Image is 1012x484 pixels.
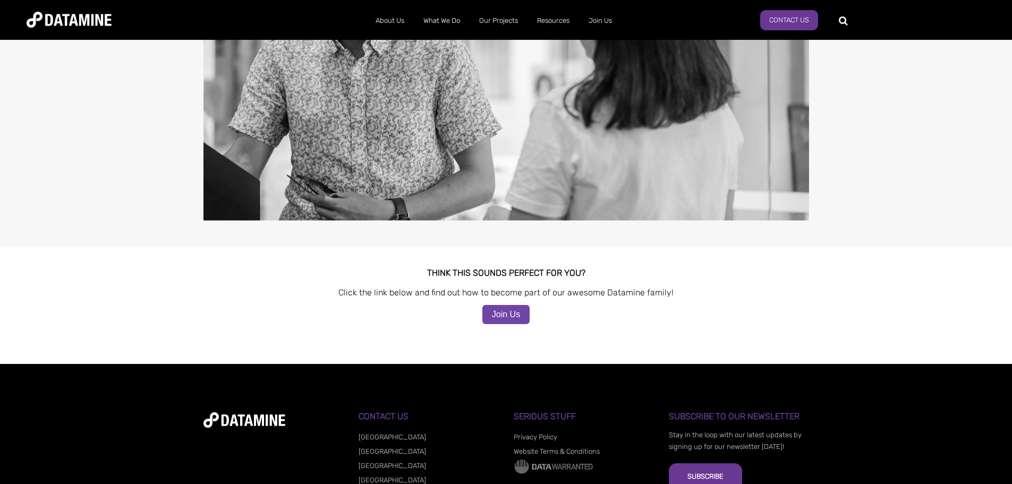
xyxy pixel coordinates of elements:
a: Our Projects [470,7,528,35]
img: Data Warranted Logo [514,458,593,474]
a: [GEOGRAPHIC_DATA] [359,476,426,484]
span: THINK THIS SOUNDS PERFECT FOR YOU? [427,268,585,278]
a: About Us [366,7,414,35]
img: datamine-logo-white [203,412,285,428]
a: [GEOGRAPHIC_DATA] [359,462,426,470]
img: Datamine [27,12,112,28]
a: Website Terms & Conditions [514,447,600,455]
h3: Contact Us [359,412,498,421]
a: Contact Us [760,10,818,30]
a: Join Us [482,305,530,324]
a: [GEOGRAPHIC_DATA] [359,433,426,441]
p: Stay in the loop with our latest updates by signing up for our newsletter [DATE]! [669,429,809,453]
a: [GEOGRAPHIC_DATA] [359,447,426,455]
a: What We Do [414,7,470,35]
a: Resources [528,7,579,35]
a: Privacy Policy [514,433,557,441]
h3: Subscribe to our Newsletter [669,412,809,421]
h3: Serious Stuff [514,412,653,421]
a: Join Us [579,7,622,35]
p: Click the link below and find out how to become part of our awesome Datamine family! [203,285,809,300]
